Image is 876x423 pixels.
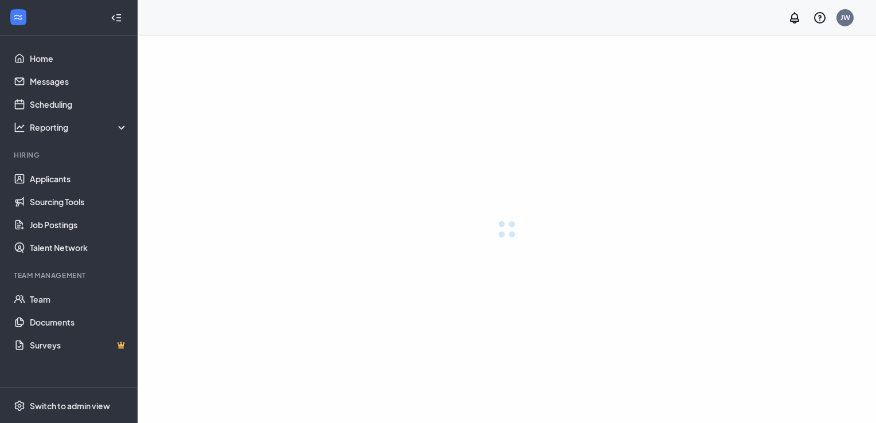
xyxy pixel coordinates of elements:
svg: Settings [14,400,25,412]
a: Applicants [30,167,128,190]
svg: Notifications [788,11,801,25]
svg: Collapse [111,12,122,23]
svg: Analysis [14,122,25,133]
div: Hiring [14,150,126,160]
a: Sourcing Tools [30,190,128,213]
svg: QuestionInfo [813,11,827,25]
a: Messages [30,70,128,93]
div: Team Management [14,271,126,280]
a: Home [30,47,128,70]
a: Team [30,288,128,311]
div: Switch to admin view [30,400,110,412]
a: SurveysCrown [30,334,128,357]
a: Job Postings [30,213,128,236]
a: Documents [30,311,128,334]
div: Reporting [30,122,128,133]
a: Talent Network [30,236,128,259]
a: Scheduling [30,93,128,116]
svg: WorkstreamLogo [13,11,24,23]
div: JW [840,13,850,22]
